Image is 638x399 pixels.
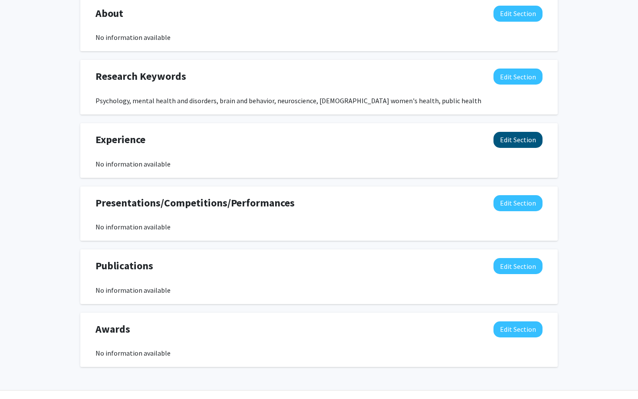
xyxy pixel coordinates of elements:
[95,132,145,147] span: Experience
[95,95,543,106] div: Psychology, mental health and disorders, brain and behavior, neuroscience, [DEMOGRAPHIC_DATA] wom...
[95,222,543,232] div: No information available
[95,69,186,84] span: Research Keywords
[493,6,543,22] button: Edit About
[493,132,543,148] button: Edit Experience
[95,32,543,43] div: No information available
[95,348,543,358] div: No information available
[95,285,543,295] div: No information available
[95,321,130,337] span: Awards
[7,360,37,392] iframe: Chat
[95,258,153,274] span: Publications
[95,6,123,21] span: About
[493,69,543,85] button: Edit Research Keywords
[493,321,543,337] button: Edit Awards
[95,159,543,169] div: No information available
[95,195,295,211] span: Presentations/Competitions/Performances
[493,258,543,274] button: Edit Publications
[493,195,543,211] button: Edit Presentations/Competitions/Performances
